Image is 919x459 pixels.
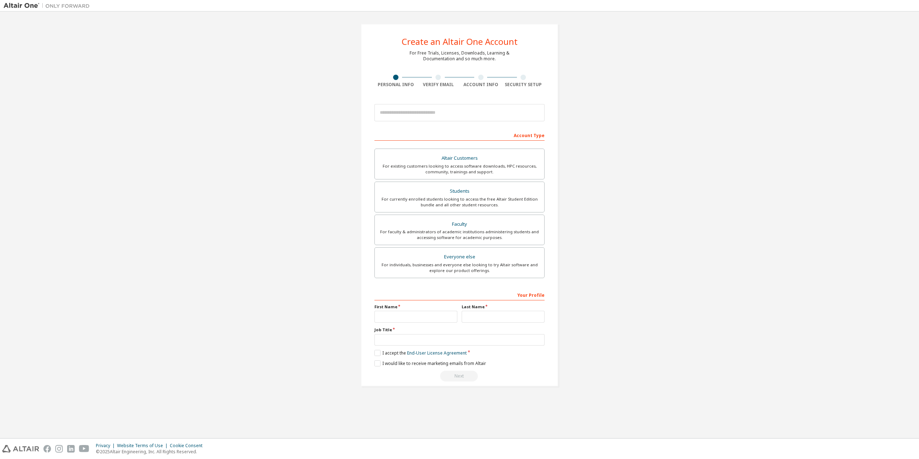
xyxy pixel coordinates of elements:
[374,350,467,356] label: I accept the
[374,371,545,381] div: Read and acccept EULA to continue
[379,229,540,240] div: For faculty & administrators of academic institutions administering students and accessing softwa...
[407,350,467,356] a: End-User License Agreement
[459,82,502,88] div: Account Info
[379,252,540,262] div: Everyone else
[379,262,540,273] div: For individuals, businesses and everyone else looking to try Altair software and explore our prod...
[170,443,207,449] div: Cookie Consent
[379,153,540,163] div: Altair Customers
[379,163,540,175] div: For existing customers looking to access software downloads, HPC resources, community, trainings ...
[379,219,540,229] div: Faculty
[374,129,545,141] div: Account Type
[374,327,545,333] label: Job Title
[374,82,417,88] div: Personal Info
[402,37,518,46] div: Create an Altair One Account
[374,304,457,310] label: First Name
[79,445,89,453] img: youtube.svg
[374,289,545,300] div: Your Profile
[55,445,63,453] img: instagram.svg
[4,2,93,9] img: Altair One
[379,186,540,196] div: Students
[462,304,545,310] label: Last Name
[410,50,509,62] div: For Free Trials, Licenses, Downloads, Learning & Documentation and so much more.
[374,360,486,366] label: I would like to receive marketing emails from Altair
[502,82,545,88] div: Security Setup
[117,443,170,449] div: Website Terms of Use
[379,196,540,208] div: For currently enrolled students looking to access the free Altair Student Edition bundle and all ...
[96,443,117,449] div: Privacy
[2,445,39,453] img: altair_logo.svg
[417,82,460,88] div: Verify Email
[43,445,51,453] img: facebook.svg
[67,445,75,453] img: linkedin.svg
[96,449,207,455] p: © 2025 Altair Engineering, Inc. All Rights Reserved.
